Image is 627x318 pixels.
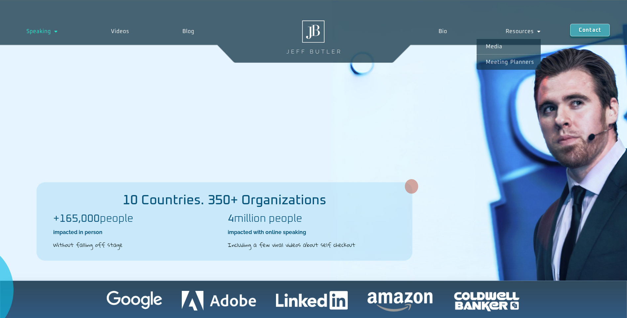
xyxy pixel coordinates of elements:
a: Media [477,39,541,54]
span: Contact [579,27,601,33]
h2: people [53,214,221,224]
a: Bio [409,24,476,39]
b: 4 [228,214,234,224]
a: Blog [156,24,221,39]
ul: Resources [477,39,541,70]
h2: impacted with online speaking [228,229,396,236]
h2: 10 Countries. 350+ Organizations [37,194,412,207]
b: +165,000 [53,214,100,224]
h2: Without falling off stage [53,241,221,249]
nav: Menu [409,24,570,39]
h2: impacted in person [53,229,221,236]
a: Contact [570,24,610,36]
a: Resources [477,24,570,39]
a: Videos [85,24,156,39]
h2: Including a few viral videos about self checkout [228,241,396,249]
h2: million people [228,214,396,224]
a: Meeting planners [477,55,541,70]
